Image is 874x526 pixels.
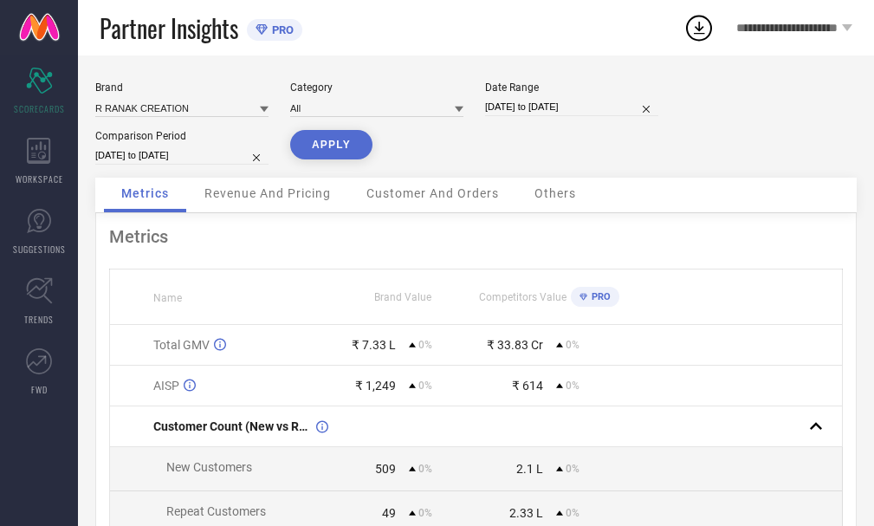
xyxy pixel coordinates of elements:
div: Category [290,81,463,94]
input: Select date range [485,98,658,116]
div: Date Range [485,81,658,94]
span: SUGGESTIONS [13,243,66,256]
span: PRO [587,291,611,302]
span: Partner Insights [100,10,238,46]
div: Metrics [109,226,843,247]
span: Metrics [121,186,169,200]
span: Others [534,186,576,200]
span: Customer Count (New vs Repeat) [153,419,312,433]
span: TRENDS [24,313,54,326]
div: 509 [375,462,396,476]
span: Brand Value [374,291,431,303]
div: ₹ 1,249 [355,379,396,393]
div: Open download list [683,12,715,43]
input: Select comparison period [95,146,269,165]
span: Competitors Value [479,291,566,303]
span: AISP [153,379,179,393]
span: 0% [566,380,579,392]
span: PRO [268,23,294,36]
button: APPLY [290,130,372,159]
span: FWD [31,383,48,396]
span: Name [153,292,182,304]
span: 0% [418,463,432,475]
div: ₹ 33.83 Cr [487,338,543,352]
span: New Customers [166,460,252,474]
div: Brand [95,81,269,94]
div: 2.1 L [516,462,543,476]
div: 49 [382,506,396,520]
span: SCORECARDS [14,102,65,115]
span: Customer And Orders [366,186,499,200]
span: Revenue And Pricing [204,186,331,200]
span: 0% [418,339,432,351]
span: 0% [566,463,579,475]
div: ₹ 614 [512,379,543,393]
div: 2.33 L [509,506,543,520]
div: ₹ 7.33 L [352,338,396,352]
span: 0% [566,339,579,351]
span: 0% [566,507,579,519]
span: 0% [418,380,432,392]
span: 0% [418,507,432,519]
span: Total GMV [153,338,210,352]
span: WORKSPACE [16,172,63,185]
span: Repeat Customers [166,504,266,518]
div: Comparison Period [95,130,269,142]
